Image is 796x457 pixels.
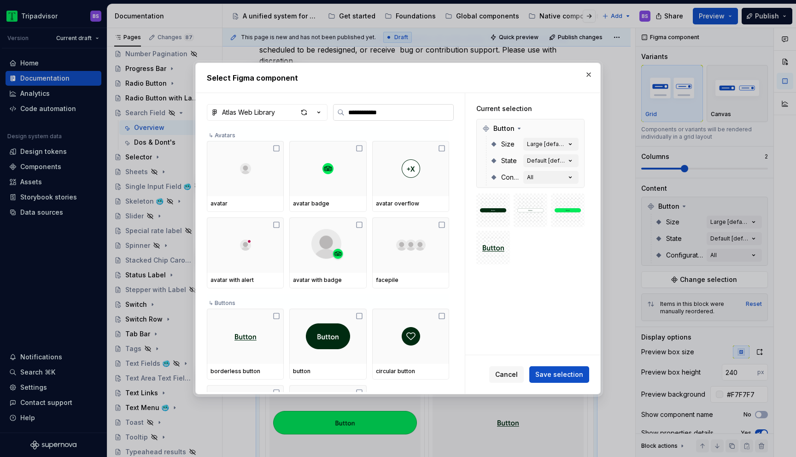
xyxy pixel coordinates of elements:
span: Cancel [495,370,518,379]
div: Button [479,121,582,136]
div: facepile [376,276,445,284]
div: avatar badge [293,200,363,207]
span: State [501,156,517,165]
div: Current selection [476,104,585,113]
div: Default [default] [527,157,566,164]
button: Cancel [489,366,524,383]
div: Large [default] [527,141,566,148]
h2: Select Figma component [207,72,589,83]
div: All [527,174,533,181]
div: ↳ Avatars [207,126,449,141]
button: All [523,171,579,184]
div: avatar with alert [211,276,280,284]
button: Default [default] [523,154,579,167]
div: avatar [211,200,280,207]
div: avatar overflow [376,200,445,207]
div: Atlas Web Library [222,108,275,117]
span: Configuration [501,173,520,182]
div: button [293,368,363,375]
button: Large [default] [523,138,579,151]
button: Save selection [529,366,589,383]
div: ↳ Buttons [207,294,449,309]
div: borderless button [211,368,280,375]
button: Atlas Web Library [207,104,328,121]
span: Save selection [535,370,583,379]
span: Size [501,140,515,149]
div: circular button [376,368,445,375]
span: Button [493,124,515,133]
div: avatar with badge [293,276,363,284]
